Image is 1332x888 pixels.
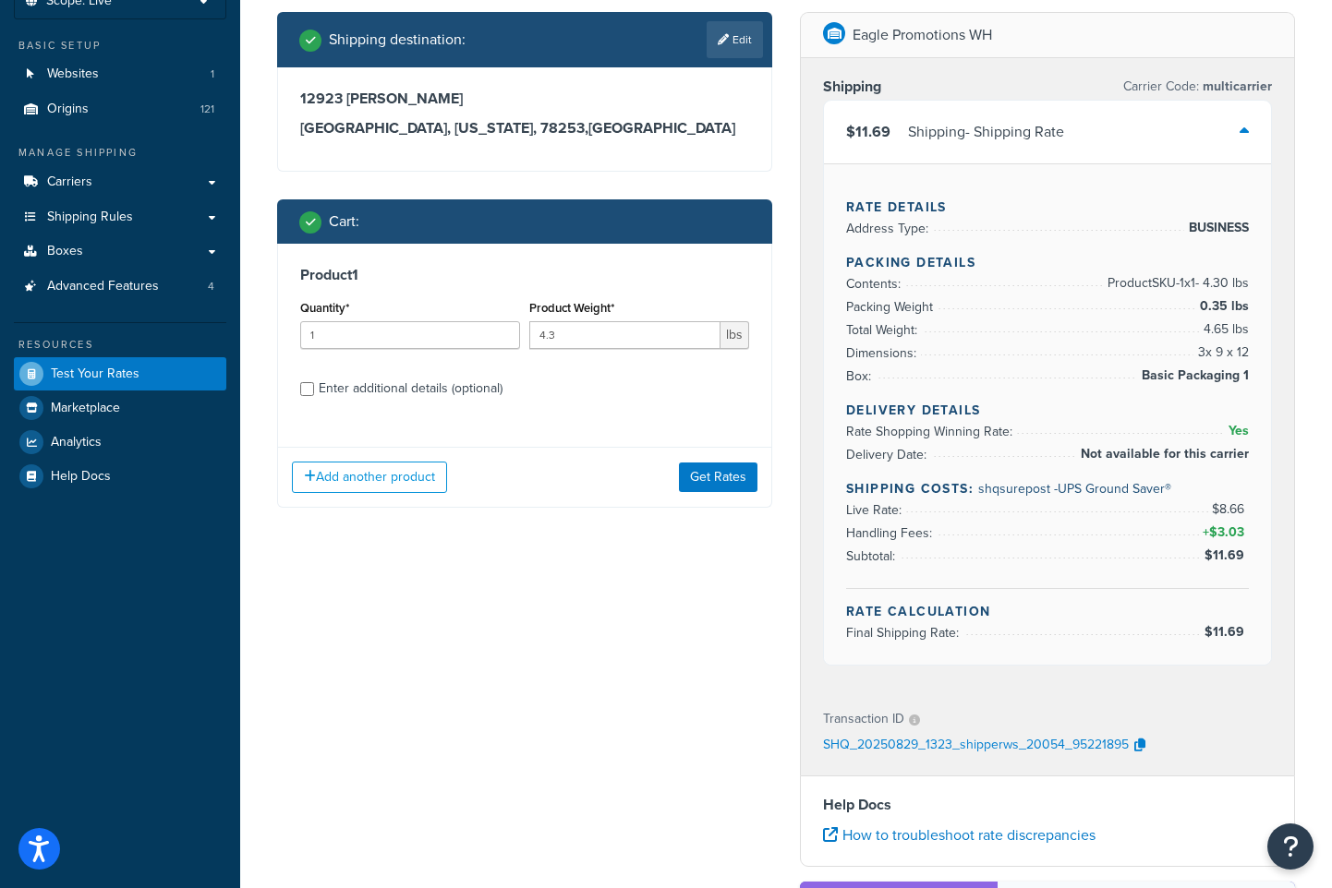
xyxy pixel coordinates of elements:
[300,119,749,138] h3: [GEOGRAPHIC_DATA], [US_STATE], 78253 , [GEOGRAPHIC_DATA]
[208,279,214,294] span: 4
[47,102,89,117] span: Origins
[51,366,139,382] span: Test Your Rates
[300,321,520,349] input: 0.0
[846,546,900,566] span: Subtotal:
[1193,342,1249,364] span: 3 x 9 x 12
[300,301,349,315] label: Quantity*
[1123,74,1272,100] p: Carrier Code:
[1137,365,1249,387] span: Basic Packaging 1
[846,623,963,642] span: Final Shipping Rate:
[1224,420,1249,442] span: Yes
[846,297,938,317] span: Packing Weight
[823,794,1272,816] h4: Help Docs
[846,445,931,464] span: Delivery Date:
[51,401,120,416] span: Marketplace
[14,426,226,459] a: Analytics
[329,31,466,48] h2: Shipping destination :
[823,824,1096,846] a: How to troubleshoot rate discrepancies
[1199,77,1272,96] span: multicarrier
[14,234,226,269] a: Boxes
[720,321,749,349] span: lbs
[14,57,226,91] li: Websites
[529,301,614,315] label: Product Weight*
[529,321,720,349] input: 0.00
[14,357,226,390] a: Test Your Rates
[823,706,904,732] p: Transaction ID
[846,343,921,363] span: Dimensions:
[14,92,226,126] li: Origins
[51,435,102,450] span: Analytics
[47,210,133,225] span: Shipping Rules
[707,21,763,58] a: Edit
[14,200,226,234] a: Shipping Rules
[1195,295,1249,318] span: 0.35 lbs
[14,165,226,199] a: Carriers
[300,266,749,284] h3: Product 1
[846,479,1249,498] h4: Shipping Costs:
[679,462,757,492] button: Get Rates
[292,462,447,493] button: Add another product
[846,219,933,238] span: Address Type:
[846,500,906,520] span: Live Rate:
[846,320,922,340] span: Total Weight:
[823,78,881,96] h3: Shipping
[329,213,359,230] h2: Cart :
[908,119,1064,145] div: Shipping - Shipping Rate
[14,57,226,91] a: Websites1
[14,337,226,353] div: Resources
[846,121,890,142] span: $11.69
[1205,546,1249,565] span: $11.69
[211,66,214,82] span: 1
[14,38,226,54] div: Basic Setup
[47,66,99,82] span: Websites
[1212,499,1249,519] span: $8.66
[14,145,226,161] div: Manage Shipping
[319,376,503,402] div: Enter additional details (optional)
[853,22,992,48] p: Eagle Promotions WH
[1199,318,1249,341] span: 4.65 lbs
[14,460,226,493] a: Help Docs
[1205,622,1249,642] span: $11.69
[1199,522,1249,544] span: +
[1209,522,1249,542] span: $3.03
[14,270,226,304] a: Advanced Features4
[300,90,749,108] h3: 12923 [PERSON_NAME]
[47,244,83,259] span: Boxes
[846,198,1249,217] h4: Rate Details
[846,602,1249,621] h4: Rate Calculation
[846,401,1249,420] h4: Delivery Details
[846,422,1017,441] span: Rate Shopping Winning Rate:
[14,270,226,304] li: Advanced Features
[1076,443,1249,465] span: Not available for this carrier
[846,274,905,294] span: Contents:
[823,732,1129,760] p: SHQ_20250829_1323_shipperws_20054_95221895
[51,469,111,485] span: Help Docs
[978,479,1171,498] span: shqsurepost - UPS Ground Saver®
[47,279,159,294] span: Advanced Features
[1184,217,1249,239] span: BUSINESS
[14,92,226,126] a: Origins121
[200,102,214,117] span: 121
[300,382,314,396] input: Enter additional details (optional)
[846,366,876,386] span: Box:
[14,391,226,425] a: Marketplace
[846,523,937,543] span: Handling Fees:
[1103,272,1249,294] span: Product SKU-1 x 1 - 4.30 lbs
[47,174,92,190] span: Carriers
[1267,823,1314,870] button: Open Resource Center
[846,253,1249,272] h4: Packing Details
